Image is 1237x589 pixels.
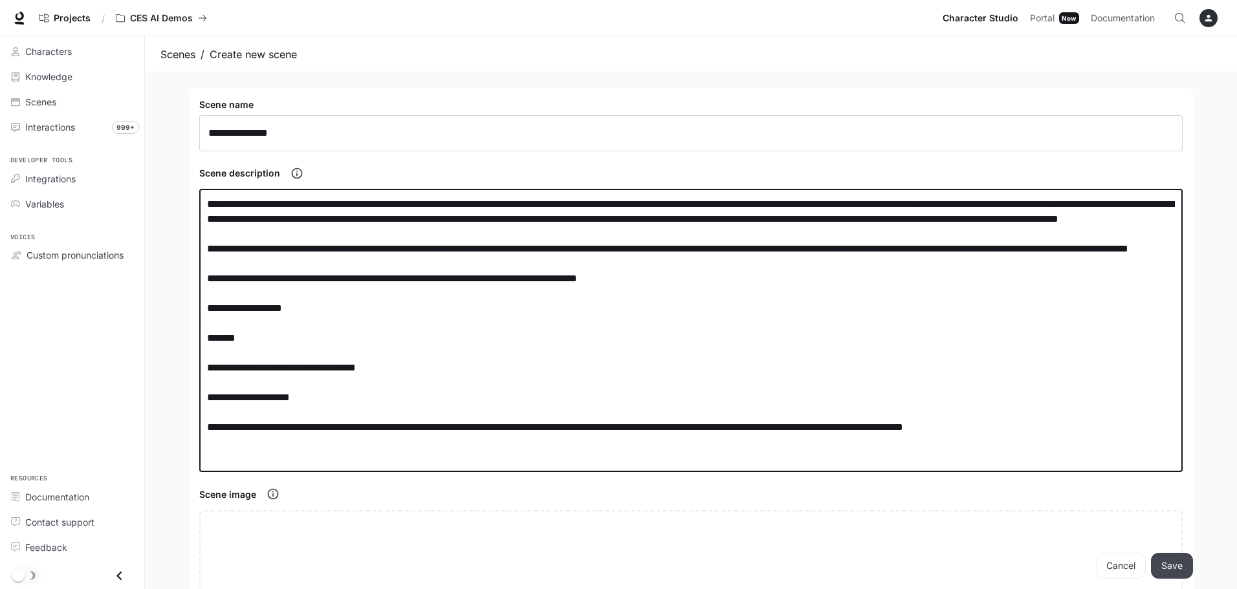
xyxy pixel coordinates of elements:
span: Documentation [25,490,89,504]
a: Variables [5,193,139,215]
button: All workspaces [110,5,213,31]
span: Integrations [25,172,76,186]
span: Scenes [25,95,56,109]
span: Contact support [25,515,94,529]
span: Variables [25,197,64,211]
div: / [201,47,204,62]
span: Projects [54,13,91,24]
a: Documentation [5,486,139,508]
p: Create new scene [210,47,297,62]
a: Knowledge [5,65,139,88]
span: Dark mode toggle [12,568,25,582]
button: Close drawer [105,562,134,589]
a: Contact support [5,511,139,533]
a: Scenes [160,47,195,62]
h6: Scene name [199,98,254,111]
span: Feedback [25,541,67,554]
a: Feedback [5,536,139,559]
a: Documentation [1086,5,1165,31]
div: / [96,12,110,25]
h6: Scene description [199,167,280,180]
span: Documentation [1091,10,1155,27]
p: CES AI Demos [130,13,193,24]
a: Custom pronunciations [5,244,139,266]
span: Custom pronunciations [27,248,124,262]
a: Go to projects [34,5,96,31]
a: Integrations [5,167,139,190]
span: Interactions [25,120,75,134]
span: Portal [1030,10,1055,27]
a: PortalNew [1025,5,1084,31]
button: Save [1151,553,1193,579]
a: Interactions [5,116,139,138]
span: Knowledge [25,70,72,83]
h6: Scene image [199,488,256,501]
a: Cancel [1096,553,1146,579]
div: New [1059,12,1079,24]
span: Characters [25,45,72,58]
a: Scenes [5,91,139,113]
span: Character Studio [943,10,1018,27]
button: Open Command Menu [1167,5,1193,31]
span: 999+ [112,121,139,134]
a: Characters [5,40,139,63]
a: Character Studio [937,5,1024,31]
